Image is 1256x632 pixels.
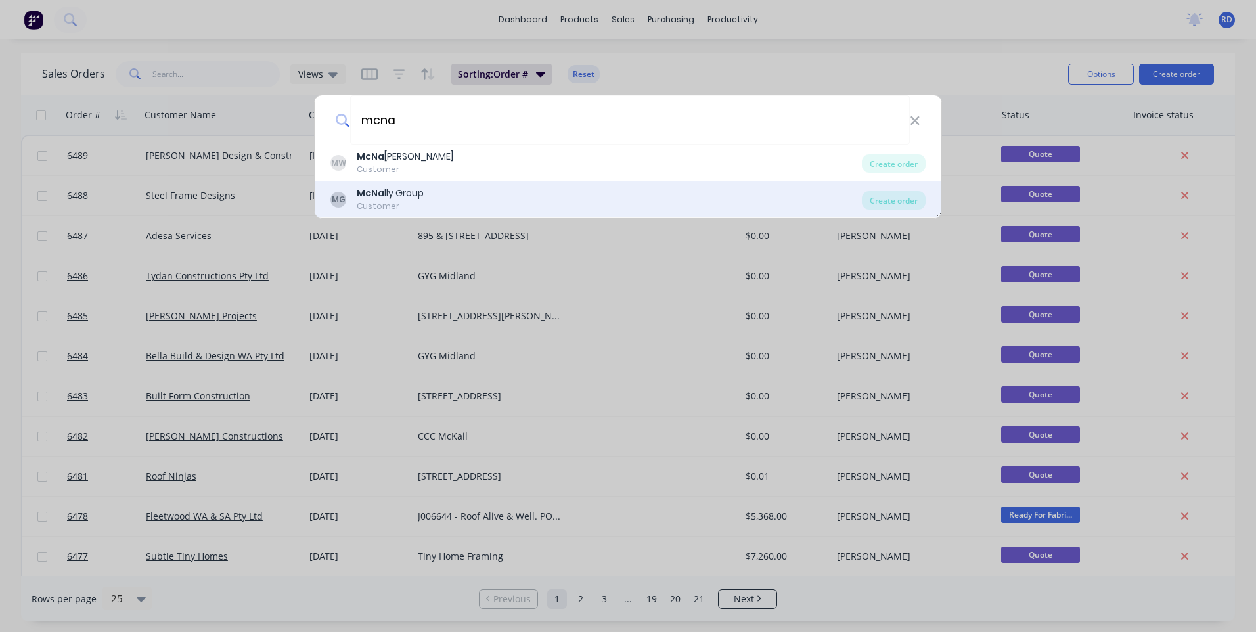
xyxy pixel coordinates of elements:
[357,164,453,175] div: Customer
[862,154,926,173] div: Create order
[330,155,346,171] div: MW
[357,150,453,164] div: [PERSON_NAME]
[357,187,384,200] b: McNa
[350,95,910,145] input: Enter a customer name to create a new order...
[357,187,424,200] div: lly Group
[330,192,346,208] div: MG
[862,191,926,210] div: Create order
[357,150,384,163] b: McNa
[357,200,424,212] div: Customer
